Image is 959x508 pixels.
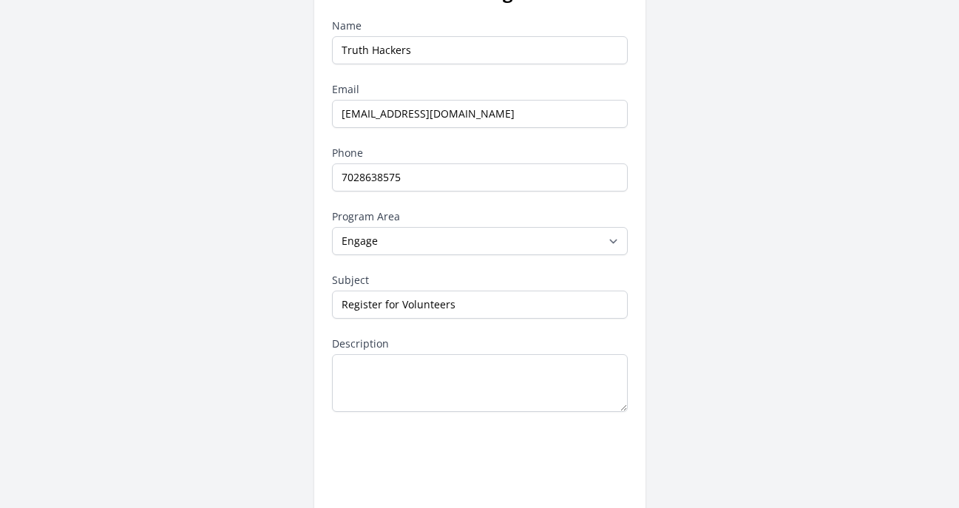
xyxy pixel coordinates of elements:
[332,146,628,160] label: Phone
[332,430,557,487] iframe: reCAPTCHA
[332,227,628,255] select: Program Area
[332,273,628,288] label: Subject
[332,82,628,97] label: Email
[332,336,628,351] label: Description
[332,18,628,33] label: Name
[332,209,628,224] label: Program Area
